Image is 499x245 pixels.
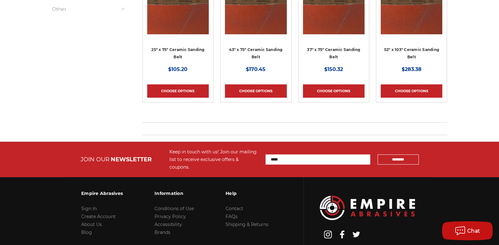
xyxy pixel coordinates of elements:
a: Blog [81,229,92,235]
a: Create Account [81,214,116,219]
img: Empire Abrasives Logo Image [320,196,415,220]
span: JOIN OUR [81,156,109,163]
h3: Information [154,187,194,200]
a: Brands [154,229,170,235]
a: Shipping & Returns [226,222,268,227]
h3: Empire Abrasives [81,187,123,200]
h3: Help [226,187,268,200]
a: Choose Options [381,84,442,98]
a: Contact [226,206,243,211]
a: Privacy Policy [154,214,186,219]
a: Choose Options [225,84,286,98]
span: $283.38 [402,66,422,72]
span: NEWSLETTER [111,156,152,163]
a: Choose Options [303,84,364,98]
span: $105.20 [168,66,187,72]
a: Choose Options [147,84,209,98]
a: Conditions of Use [154,206,194,211]
button: Chat [442,221,493,240]
div: Keep in touch with us! Join our mailing list to receive exclusive offers & coupons. [169,148,259,171]
span: $170.45 [246,66,266,72]
a: FAQs [226,214,238,219]
span: Chat [467,228,480,234]
a: Accessibility [154,222,182,227]
a: About Us [81,222,102,227]
a: Sign In [81,206,97,211]
span: $150.32 [324,66,343,72]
